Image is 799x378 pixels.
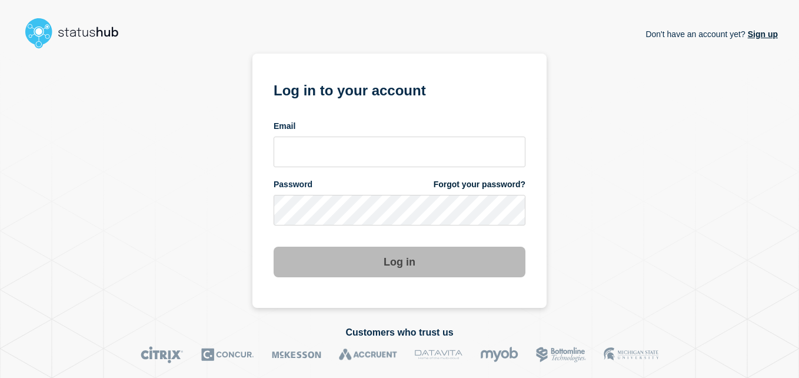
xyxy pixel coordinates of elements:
[645,20,778,48] p: Don't have an account yet?
[274,78,525,100] h1: Log in to your account
[415,346,462,363] img: DataVita logo
[272,346,321,363] img: McKesson logo
[339,346,397,363] img: Accruent logo
[201,346,254,363] img: Concur logo
[274,137,525,167] input: email input
[604,346,658,363] img: MSU logo
[745,29,778,39] a: Sign up
[21,14,133,52] img: StatusHub logo
[141,346,184,363] img: Citrix logo
[274,247,525,277] button: Log in
[274,195,525,226] input: password input
[21,327,778,338] h2: Customers who trust us
[274,179,312,190] span: Password
[274,121,295,132] span: Email
[536,346,586,363] img: Bottomline logo
[434,179,525,190] a: Forgot your password?
[480,346,518,363] img: myob logo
